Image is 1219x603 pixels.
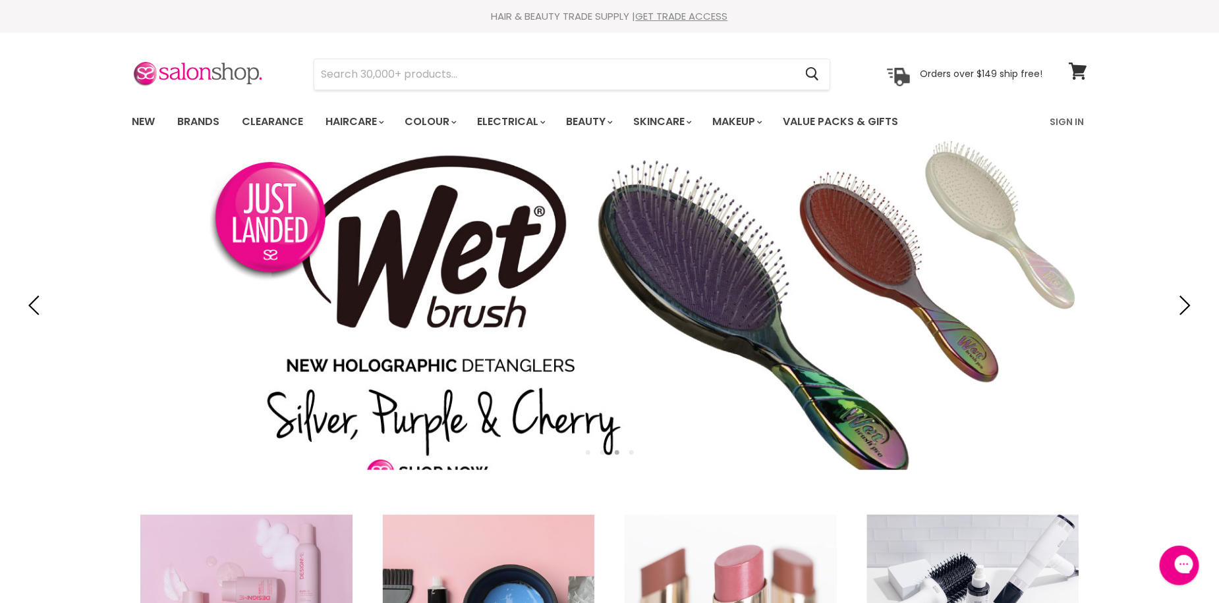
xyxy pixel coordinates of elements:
ul: Main menu [122,103,975,141]
a: Value Packs & Gifts [773,108,908,136]
li: Page dot 4 [629,450,634,455]
a: Skincare [623,108,700,136]
button: Search [795,59,830,90]
button: Previous [23,292,49,319]
p: Orders over $149 ship free! [920,68,1042,80]
a: Haircare [316,108,392,136]
a: GET TRADE ACCESS [636,9,728,23]
iframe: Gorgias live chat messenger [1153,541,1206,590]
form: Product [314,59,830,90]
li: Page dot 1 [586,450,590,455]
a: New [122,108,165,136]
nav: Main [115,103,1104,141]
li: Page dot 2 [600,450,605,455]
li: Page dot 3 [615,450,619,455]
a: Electrical [467,108,553,136]
a: Beauty [556,108,621,136]
a: Clearance [232,108,313,136]
a: Sign In [1042,108,1092,136]
a: Brands [167,108,229,136]
div: HAIR & BEAUTY TRADE SUPPLY | [115,10,1104,23]
button: Next [1170,292,1196,319]
a: Makeup [702,108,770,136]
input: Search [314,59,795,90]
a: Colour [395,108,465,136]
